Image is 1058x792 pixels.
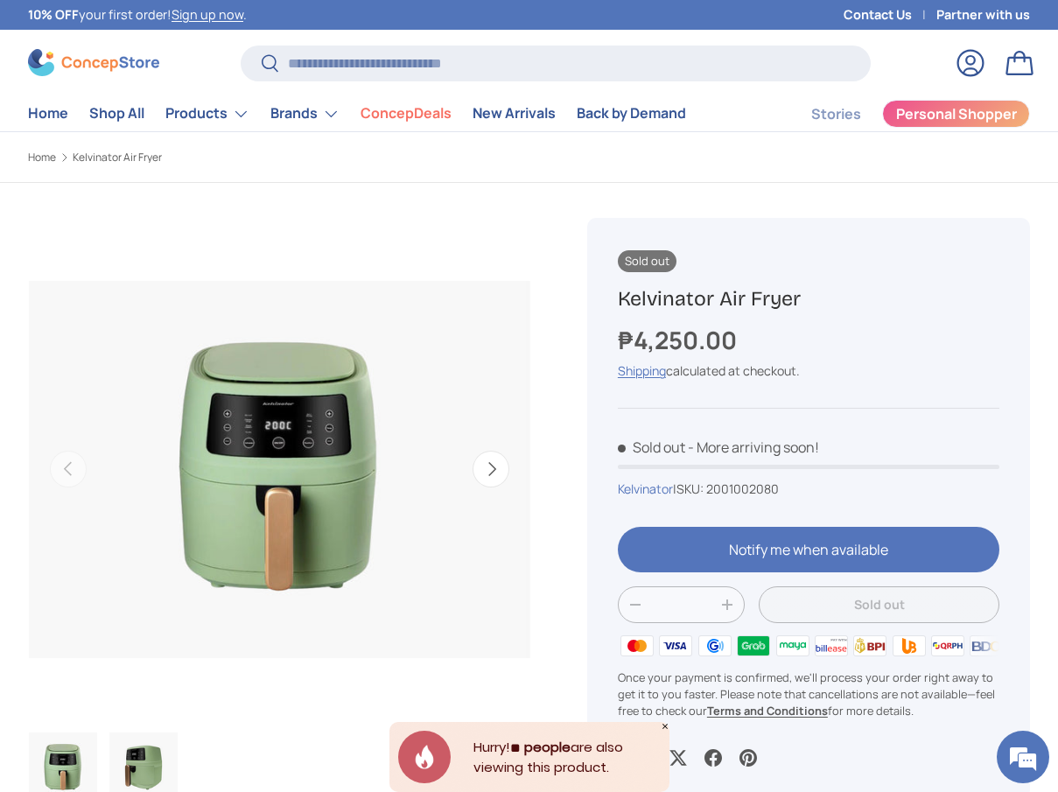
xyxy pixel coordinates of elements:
a: Back by Demand [577,96,686,130]
img: maya [773,632,811,658]
a: Kelvinator [618,480,673,497]
p: - More arriving soon! [688,438,819,457]
span: 2001002080 [706,480,779,497]
a: Terms and Conditions [707,703,828,718]
img: master [618,632,656,658]
strong: 10% OFF [28,6,79,23]
a: Products [165,96,249,131]
span: | [673,480,779,497]
a: Shop All [89,96,144,130]
span: Sold out [618,250,676,272]
a: Home [28,152,56,163]
h1: Kelvinator Air Fryer [618,285,999,312]
a: Stories [811,97,861,131]
a: Partner with us [936,5,1030,25]
img: billease [812,632,851,658]
div: calculated at checkout. [618,361,999,380]
img: bpi [851,632,889,658]
span: Sold out [618,438,685,457]
a: Home [28,96,68,130]
img: ConcepStore [28,49,159,76]
div: Close [661,722,669,731]
img: visa [656,632,695,658]
img: ubp [889,632,928,658]
strong: ₱4,250.00 [618,324,741,356]
p: Once your payment is confirmed, we'll process your order right away to get it to you faster. Plea... [618,669,999,720]
nav: Secondary [769,96,1030,131]
summary: Brands [260,96,350,131]
img: gcash [696,632,734,658]
summary: Products [155,96,260,131]
span: Personal Shopper [896,107,1017,121]
nav: Primary [28,96,686,131]
p: your first order! . [28,5,247,25]
nav: Breadcrumbs [28,150,559,165]
img: grabpay [734,632,773,658]
a: ConcepDeals [361,96,452,130]
a: Contact Us [844,5,936,25]
button: Sold out [759,586,999,624]
a: Brands [270,96,340,131]
a: Shipping [618,362,666,379]
a: New Arrivals [473,96,556,130]
img: qrph [928,632,967,658]
img: bdo [967,632,1005,658]
a: Personal Shopper [882,100,1030,128]
a: Kelvinator Air Fryer [73,152,162,163]
span: SKU: [676,480,704,497]
a: Sign up now [172,6,243,23]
